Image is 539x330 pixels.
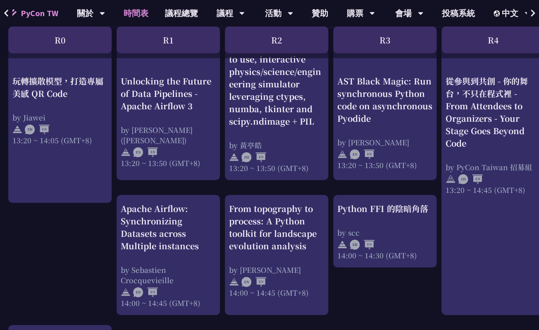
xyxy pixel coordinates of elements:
[21,7,58,19] span: PyCon TW
[337,137,432,147] div: by [PERSON_NAME]
[337,159,432,170] div: 13:20 ~ 13:50 (GMT+8)
[337,149,347,159] img: svg+xml;base64,PHN2ZyB4bWxucz0iaHR0cDovL3d3dy53My5vcmcvMjAwMC9zdmciIHdpZHRoPSIyNCIgaGVpZ2h0PSIyNC...
[337,240,347,250] img: svg+xml;base64,PHN2ZyB4bWxucz0iaHR0cDovL3d3dy53My5vcmcvMjAwMC9zdmciIHdpZHRoPSIyNCIgaGVpZ2h0PSIyNC...
[337,75,432,124] div: AST Black Magic: Run synchronous Python code on asynchronous Pyodide
[121,124,216,145] div: by [PERSON_NAME] ([PERSON_NAME])
[229,202,324,252] div: From topography to process: A Python toolkit for landscape evolution analysis
[229,140,324,150] div: by 黃亭皓
[446,174,456,184] img: svg+xml;base64,PHN2ZyB4bWxucz0iaHR0cDovL3d3dy53My5vcmcvMjAwMC9zdmciIHdpZHRoPSIyNCIgaGVpZ2h0PSIyNC...
[229,152,239,162] img: svg+xml;base64,PHN2ZyB4bWxucz0iaHR0cDovL3d3dy53My5vcmcvMjAwMC9zdmciIHdpZHRoPSIyNCIgaGVpZ2h0PSIyNC...
[337,202,432,215] div: Python FFI 的陰暗角落
[333,26,436,53] div: R3
[241,152,266,162] img: ZHEN.371966e.svg
[121,287,131,297] img: svg+xml;base64,PHN2ZyB4bWxucz0iaHR0cDovL3d3dy53My5vcmcvMjAwMC9zdmciIHdpZHRoPSIyNCIgaGVpZ2h0PSIyNC...
[229,287,324,298] div: 14:00 ~ 14:45 (GMT+8)
[12,112,107,122] div: by Jiawei
[337,41,432,173] a: AST Black Magic: Run synchronous Python code on asynchronous Pyodide by [PERSON_NAME] 13:20 ~ 13:...
[229,277,239,287] img: svg+xml;base64,PHN2ZyB4bWxucz0iaHR0cDovL3d3dy53My5vcmcvMjAwMC9zdmciIHdpZHRoPSIyNCIgaGVpZ2h0PSIyNC...
[458,174,483,184] img: ZHEN.371966e.svg
[229,163,324,173] div: 13:20 ~ 13:50 (GMT+8)
[12,135,107,145] div: 13:20 ~ 14:05 (GMT+8)
[337,227,432,238] div: by scc
[229,265,324,275] div: by [PERSON_NAME]
[25,125,50,135] img: ZHEN.371966e.svg
[337,202,432,260] a: Python FFI 的陰暗角落 by scc 14:00 ~ 14:30 (GMT+8)
[350,149,374,159] img: ENEN.5a408d1.svg
[121,157,216,168] div: 13:20 ~ 13:50 (GMT+8)
[8,26,112,53] div: R0
[117,26,220,53] div: R1
[133,287,158,297] img: ENEN.5a408d1.svg
[121,298,216,308] div: 14:00 ~ 14:45 (GMT+8)
[12,41,107,196] a: 玩轉擴散模型，打造專屬美感 QR Code by Jiawei 13:20 ~ 14:05 (GMT+8)
[121,202,216,308] a: Apache Airflow: Synchronizing Datasets across Multiple instances by Sebastien Crocquevieille 14:0...
[121,41,216,173] a: Unlocking the Future of Data Pipelines - Apache Airflow 3 by [PERSON_NAME] ([PERSON_NAME]) 13:20 ...
[121,147,131,157] img: svg+xml;base64,PHN2ZyB4bWxucz0iaHR0cDovL3d3dy53My5vcmcvMjAwMC9zdmciIHdpZHRoPSIyNCIgaGVpZ2h0PSIyNC...
[121,265,216,285] div: by Sebastien Crocquevieille
[229,202,324,308] a: From topography to process: A Python toolkit for landscape evolution analysis by [PERSON_NAME] 14...
[229,41,324,128] div: How to write an easy to use, interactive physics/science/engineering simulator leveraging ctypes,...
[337,250,432,260] div: 14:00 ~ 14:30 (GMT+8)
[121,202,216,252] div: Apache Airflow: Synchronizing Datasets across Multiple instances
[225,26,328,53] div: R2
[121,75,216,112] div: Unlocking the Future of Data Pipelines - Apache Airflow 3
[350,240,374,250] img: ZHEN.371966e.svg
[241,277,266,287] img: ENEN.5a408d1.svg
[12,75,107,99] div: 玩轉擴散模型，打造專屬美感 QR Code
[494,10,502,17] img: Locale Icon
[133,147,158,157] img: ENEN.5a408d1.svg
[12,125,22,135] img: svg+xml;base64,PHN2ZyB4bWxucz0iaHR0cDovL3d3dy53My5vcmcvMjAwMC9zdmciIHdpZHRoPSIyNCIgaGVpZ2h0PSIyNC...
[229,41,324,173] a: How to write an easy to use, interactive physics/science/engineering simulator leveraging ctypes,...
